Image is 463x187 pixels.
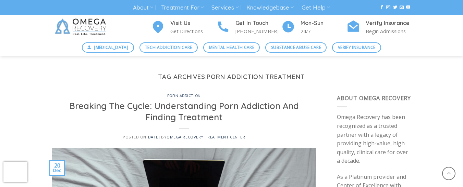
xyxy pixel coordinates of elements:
a: Go to top [442,167,455,180]
h1: Tag Archives: [52,73,412,81]
span: Posted on [123,134,160,139]
p: Omega Recovery has been recognized as a trusted partner with a legacy of providing high-value, hi... [337,113,412,165]
a: Mental Health Care [203,42,260,53]
h4: Get In Touch [235,19,281,28]
p: Begin Admissions [366,27,412,35]
a: Get Help [302,1,330,14]
p: 24/7 [301,27,346,35]
a: [DATE] [146,134,160,139]
a: Follow on Facebook [380,5,384,10]
h4: Mon-Sun [301,19,346,28]
span: About Omega Recovery [337,94,411,102]
a: Treatment For [161,1,204,14]
span: Substance Abuse Care [271,44,321,51]
span: porn addiction treatment [207,73,305,81]
a: Verify Insurance Begin Admissions [346,19,412,36]
span: Mental Health Care [209,44,254,51]
a: Send us an email [400,5,404,10]
iframe: reCAPTCHA [3,162,27,182]
a: Omega Recovery Treatment Center [167,134,245,139]
a: Tech Addiction Care [139,42,198,53]
a: Follow on Twitter [393,5,397,10]
img: Omega Recovery [52,15,112,39]
a: Verify Insurance [332,42,381,53]
a: Visit Us Get Directions [151,19,216,36]
a: About [133,1,153,14]
p: [PHONE_NUMBER] [235,27,281,35]
h4: Verify Insurance [366,19,412,28]
span: by [161,134,245,139]
p: Get Directions [170,27,216,35]
span: Verify Insurance [338,44,376,51]
a: Breaking The Cycle: Understanding Porn Addiction And Finding Treatment [69,100,299,122]
a: Get In Touch [PHONE_NUMBER] [216,19,281,36]
span: [MEDICAL_DATA] [94,44,128,51]
span: Tech Addiction Care [145,44,192,51]
a: Knowledgebase [246,1,294,14]
a: [MEDICAL_DATA] [82,42,134,53]
a: Follow on YouTube [406,5,410,10]
h4: Visit Us [170,19,216,28]
a: Substance Abuse Care [265,42,327,53]
a: Porn Addiction [167,93,201,98]
a: Follow on Instagram [386,5,390,10]
a: Services [211,1,239,14]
